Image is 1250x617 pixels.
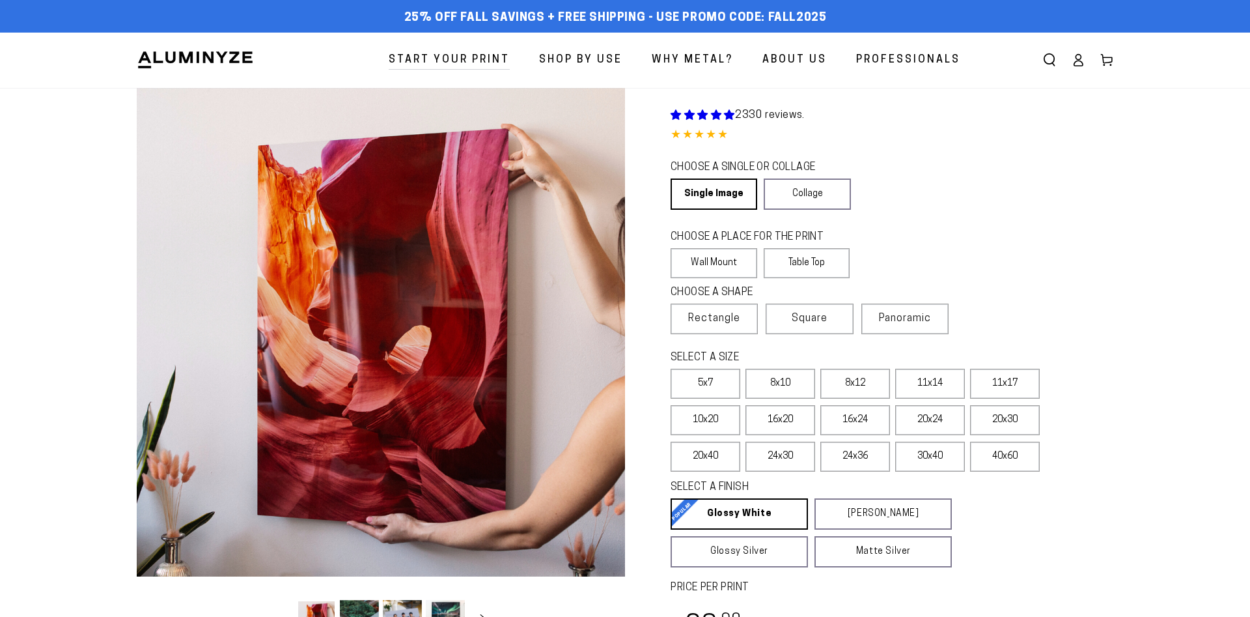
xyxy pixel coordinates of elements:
[762,51,827,70] span: About Us
[895,405,965,435] label: 20x24
[671,230,838,245] legend: CHOOSE A PLACE FOR THE PRINT
[970,369,1040,399] label: 11x17
[792,311,827,326] span: Square
[671,285,840,300] legend: CHOOSE A SHAPE
[846,43,970,78] a: Professionals
[671,369,740,399] label: 5x7
[879,313,931,324] span: Panoramic
[745,405,815,435] label: 16x20
[745,369,815,399] label: 8x10
[671,405,740,435] label: 10x20
[970,442,1040,472] label: 40x60
[764,179,850,210] a: Collage
[895,442,965,472] label: 30x40
[671,498,808,530] a: Glossy White
[671,160,839,175] legend: CHOOSE A SINGLE OR COLLAGE
[688,311,740,326] span: Rectangle
[404,11,827,25] span: 25% off FALL Savings + Free Shipping - Use Promo Code: FALL2025
[671,442,740,472] label: 20x40
[820,405,890,435] label: 16x24
[652,51,733,70] span: Why Metal?
[379,43,520,78] a: Start Your Print
[895,369,965,399] label: 11x14
[820,369,890,399] label: 8x12
[389,51,510,70] span: Start Your Print
[671,126,1113,145] div: 4.85 out of 5.0 stars
[137,50,254,70] img: Aluminyze
[753,43,837,78] a: About Us
[671,248,757,278] label: Wall Mount
[671,179,757,210] a: Single Image
[1035,46,1064,74] summary: Search our site
[820,442,890,472] label: 24x36
[814,498,952,530] a: [PERSON_NAME]
[856,51,960,70] span: Professionals
[529,43,632,78] a: Shop By Use
[539,51,622,70] span: Shop By Use
[671,480,921,495] legend: SELECT A FINISH
[671,536,808,567] a: Glossy Silver
[814,536,952,567] a: Matte Silver
[970,405,1040,435] label: 20x30
[745,442,815,472] label: 24x30
[671,581,1113,595] label: PRICE PER PRINT
[764,248,850,278] label: Table Top
[642,43,743,78] a: Why Metal?
[671,351,931,366] legend: SELECT A SIZE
